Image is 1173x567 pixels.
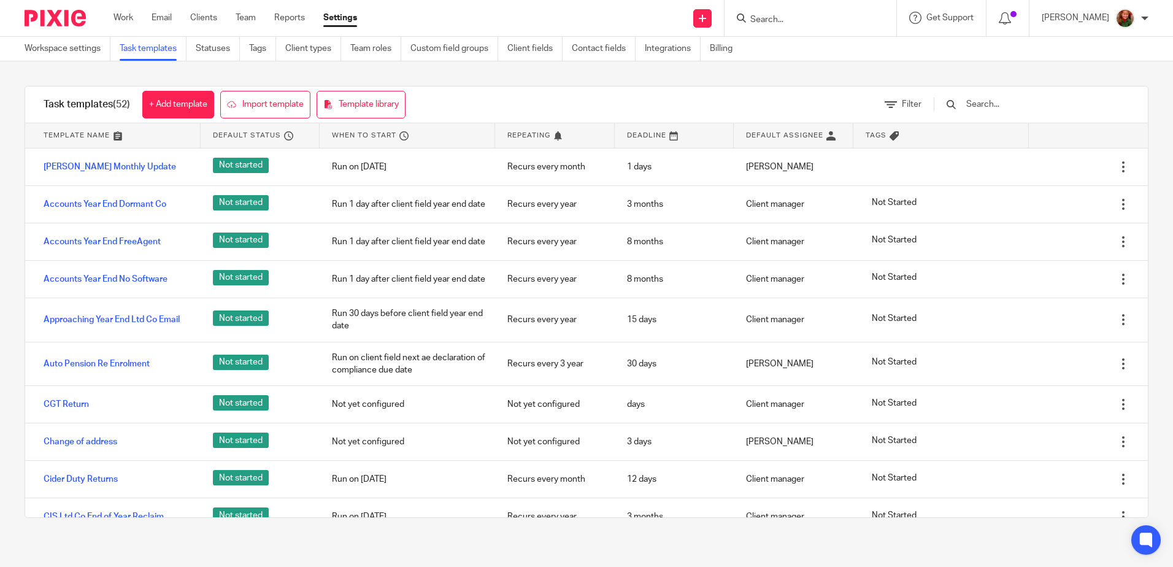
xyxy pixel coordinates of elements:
div: 3 months [615,501,734,532]
a: Change of address [44,436,117,448]
a: Work [113,12,133,24]
div: 30 days [615,349,734,379]
div: Recurs every year [495,226,614,257]
a: Import template [220,91,310,118]
a: Tags [249,37,276,61]
span: Not started [213,507,269,523]
span: Not Started [872,472,917,484]
div: Recurs every 3 year [495,349,614,379]
span: Not Started [872,434,917,447]
a: Statuses [196,37,240,61]
span: Not started [213,195,269,210]
div: Client manager [734,264,853,295]
div: Run 1 day after client field year end date [320,264,495,295]
h1: Task templates [44,98,130,111]
a: Workspace settings [25,37,110,61]
div: Recurs every year [495,264,614,295]
div: Run on [DATE] [320,501,495,532]
div: 8 months [615,226,734,257]
div: Not yet configured [495,426,614,457]
div: Run on [DATE] [320,152,495,182]
a: Custom field groups [410,37,498,61]
div: Recurs every month [495,464,614,495]
a: Team roles [350,37,401,61]
a: Auto Pension Re Enrolment [44,358,150,370]
span: Not Started [872,356,917,368]
span: Not Started [872,397,917,409]
span: (52) [113,99,130,109]
input: Search [749,15,860,26]
span: Not started [213,310,269,326]
span: Default status [213,130,281,141]
a: Task templates [120,37,187,61]
div: Recurs every year [495,501,614,532]
div: 3 months [615,189,734,220]
a: Approaching Year End Ltd Co Email [44,314,180,326]
a: Email [152,12,172,24]
div: Client manager [734,464,853,495]
div: Run 30 days before client field year end date [320,298,495,342]
span: Default assignee [746,130,823,141]
a: Settings [323,12,357,24]
span: Not started [213,355,269,370]
span: Filter [902,100,921,109]
div: Not yet configured [495,389,614,420]
a: Template library [317,91,406,118]
img: Pixie [25,10,86,26]
span: Not started [213,395,269,411]
span: Not Started [872,271,917,283]
a: Integrations [645,37,701,61]
input: Search... [965,98,1108,111]
div: 1 days [615,152,734,182]
div: [PERSON_NAME] [734,349,853,379]
a: Cider Duty Returns [44,473,118,485]
div: 15 days [615,304,734,335]
a: Client fields [507,37,563,61]
span: Deadline [627,130,666,141]
a: CGT Return [44,398,89,411]
span: Get Support [926,13,974,22]
span: Repeating [507,130,550,141]
span: Not started [213,233,269,248]
div: Client manager [734,501,853,532]
span: Not started [213,433,269,448]
div: Client manager [734,389,853,420]
div: 12 days [615,464,734,495]
div: Not yet configured [320,389,495,420]
div: 8 months [615,264,734,295]
div: Client manager [734,189,853,220]
div: Client manager [734,226,853,257]
div: [PERSON_NAME] [734,152,853,182]
div: [PERSON_NAME] [734,426,853,457]
a: Reports [274,12,305,24]
span: Not started [213,270,269,285]
a: [PERSON_NAME] Monthly Update [44,161,176,173]
span: When to start [332,130,396,141]
div: Run on [DATE] [320,464,495,495]
div: Run on client field next ae declaration of compliance due date [320,342,495,386]
a: Billing [710,37,742,61]
div: Run 1 day after client field year end date [320,226,495,257]
div: Recurs every year [495,304,614,335]
a: Accounts Year End No Software [44,273,167,285]
a: Clients [190,12,217,24]
span: Not Started [872,509,917,522]
a: + Add template [142,91,214,118]
a: Accounts Year End FreeAgent [44,236,161,248]
span: Not Started [872,234,917,246]
a: Contact fields [572,37,636,61]
div: days [615,389,734,420]
span: Template name [44,130,110,141]
div: Recurs every year [495,189,614,220]
a: Team [236,12,256,24]
span: Not Started [872,196,917,209]
a: CIS Ltd Co End of Year Reclaim [44,511,164,523]
div: Not yet configured [320,426,495,457]
a: Accounts Year End Dormant Co [44,198,166,210]
span: Not started [213,158,269,173]
p: [PERSON_NAME] [1042,12,1109,24]
span: Not started [213,470,269,485]
div: Run 1 day after client field year end date [320,189,495,220]
div: Client manager [734,304,853,335]
img: sallycropped.JPG [1115,9,1135,28]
